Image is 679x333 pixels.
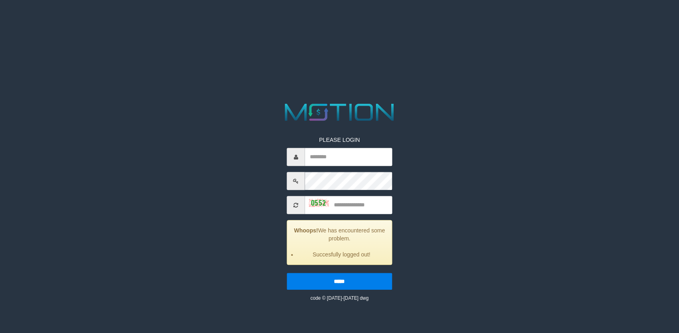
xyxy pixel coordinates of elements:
li: Succesfully logged out! [297,251,386,259]
img: MOTION_logo.png [280,101,399,124]
p: PLEASE LOGIN [287,136,392,144]
strong: Whoops! [294,228,318,234]
img: captcha [309,199,329,207]
div: We has encountered some problem. [287,220,392,265]
small: code © [DATE]-[DATE] dwg [310,296,368,301]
